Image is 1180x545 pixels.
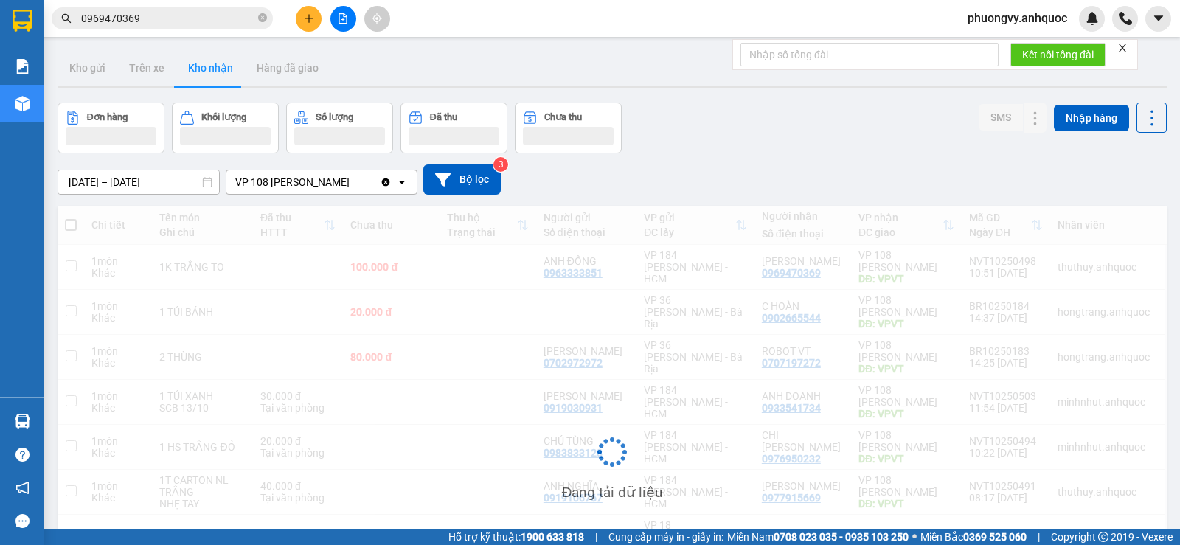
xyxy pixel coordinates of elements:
span: close [1117,43,1128,53]
span: | [595,529,597,545]
button: Đã thu [400,103,507,153]
span: notification [15,481,29,495]
button: Chưa thu [515,103,622,153]
button: Khối lượng [172,103,279,153]
div: Chưa thu [544,112,582,122]
img: warehouse-icon [15,96,30,111]
button: Kho nhận [176,50,245,86]
svg: open [396,176,408,188]
span: Kết nối tổng đài [1022,46,1094,63]
span: search [61,13,72,24]
button: SMS [979,104,1023,131]
span: message [15,514,29,528]
span: phuongvy.anhquoc [956,9,1079,27]
div: Số lượng [316,112,353,122]
strong: 0369 525 060 [963,531,1027,543]
div: Đơn hàng [87,112,128,122]
button: Đơn hàng [58,103,164,153]
button: Số lượng [286,103,393,153]
div: Đã thu [430,112,457,122]
div: Đang tải dữ liệu [562,482,663,504]
span: close-circle [258,12,267,26]
span: file-add [338,13,348,24]
img: logo-vxr [13,10,32,32]
strong: 1900 633 818 [521,531,584,543]
button: aim [364,6,390,32]
span: Miền Bắc [920,529,1027,545]
strong: 0708 023 035 - 0935 103 250 [774,531,909,543]
button: Nhập hàng [1054,105,1129,131]
button: caret-down [1145,6,1171,32]
sup: 3 [493,157,508,172]
button: Trên xe [117,50,176,86]
input: Selected VP 108 Lê Hồng Phong - Vũng Tàu. [351,175,353,190]
div: Khối lượng [201,112,246,122]
span: question-circle [15,448,29,462]
img: solution-icon [15,59,30,74]
span: plus [304,13,314,24]
input: Select a date range. [58,170,219,194]
img: phone-icon [1119,12,1132,25]
span: caret-down [1152,12,1165,25]
button: file-add [330,6,356,32]
input: Tìm tên, số ĐT hoặc mã đơn [81,10,255,27]
span: aim [372,13,382,24]
button: Kho gửi [58,50,117,86]
button: Bộ lọc [423,164,501,195]
img: icon-new-feature [1086,12,1099,25]
div: VP 108 [PERSON_NAME] [235,175,350,190]
span: Hỗ trợ kỹ thuật: [448,529,584,545]
button: plus [296,6,322,32]
span: ⚪️ [912,534,917,540]
span: copyright [1098,532,1108,542]
span: Miền Nam [727,529,909,545]
span: close-circle [258,13,267,22]
button: Kết nối tổng đài [1010,43,1106,66]
span: | [1038,529,1040,545]
img: warehouse-icon [15,414,30,429]
svg: Clear value [380,176,392,188]
span: Cung cấp máy in - giấy in: [608,529,723,545]
input: Nhập số tổng đài [740,43,999,66]
button: Hàng đã giao [245,50,330,86]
